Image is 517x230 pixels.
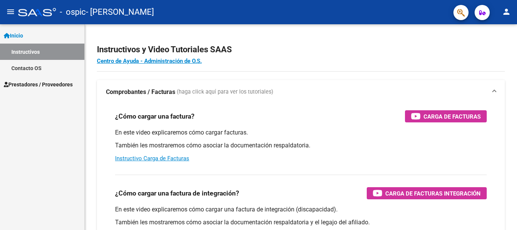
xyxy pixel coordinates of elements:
[385,189,481,198] span: Carga de Facturas Integración
[97,42,505,57] h2: Instructivos y Video Tutoriales SAAS
[6,7,15,16] mat-icon: menu
[4,80,73,89] span: Prestadores / Proveedores
[115,155,189,162] a: Instructivo Carga de Facturas
[106,88,175,96] strong: Comprobantes / Facturas
[97,58,202,64] a: Centro de Ayuda - Administración de O.S.
[367,187,487,199] button: Carga de Facturas Integración
[115,141,487,150] p: También les mostraremos cómo asociar la documentación respaldatoria.
[115,128,487,137] p: En este video explicaremos cómo cargar facturas.
[405,110,487,122] button: Carga de Facturas
[115,218,487,227] p: También les mostraremos cómo asociar la documentación respaldatoria y el legajo del afiliado.
[491,204,509,222] iframe: Intercom live chat
[424,112,481,121] span: Carga de Facturas
[115,111,195,122] h3: ¿Cómo cargar una factura?
[60,4,86,20] span: - ospic
[502,7,511,16] mat-icon: person
[177,88,273,96] span: (haga click aquí para ver los tutoriales)
[115,188,239,199] h3: ¿Cómo cargar una factura de integración?
[4,31,23,40] span: Inicio
[86,4,154,20] span: - [PERSON_NAME]
[97,80,505,104] mat-expansion-panel-header: Comprobantes / Facturas (haga click aquí para ver los tutoriales)
[115,205,487,214] p: En este video explicaremos cómo cargar una factura de integración (discapacidad).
